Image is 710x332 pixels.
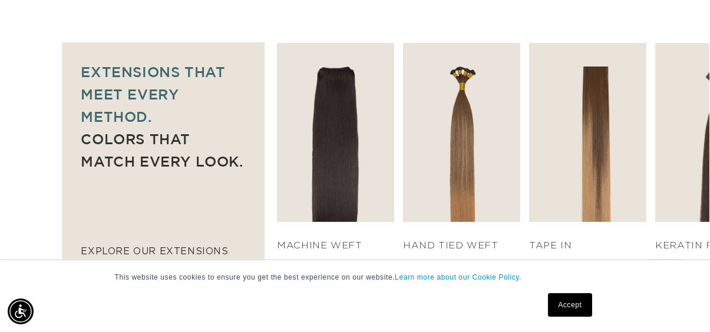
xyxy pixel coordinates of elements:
[81,61,246,83] p: Extensions that
[651,275,710,332] iframe: Chat Widget
[277,240,394,252] h4: Machine Weft
[403,43,520,251] div: 3 / 7
[115,272,596,283] p: This website uses cookies to ensure you get the best experience on our website.
[395,273,521,281] a: Learn more about our Cookie Policy.
[81,83,246,128] p: meet every method.
[529,43,646,251] div: 4 / 7
[403,240,520,252] h4: HAND TIED WEFT
[81,128,246,172] p: Colors that match every look.
[81,243,246,260] p: explore our extensions
[548,293,592,317] a: Accept
[529,240,646,252] h4: TAPE IN
[8,298,34,324] div: Accessibility Menu
[277,43,394,251] div: 2 / 7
